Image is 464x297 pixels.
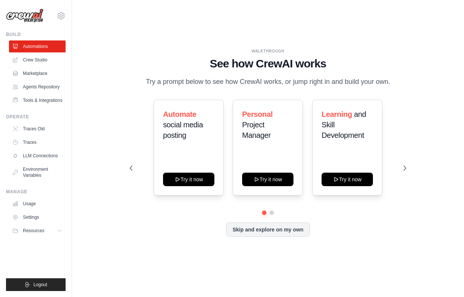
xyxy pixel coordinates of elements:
a: Environment Variables [9,163,66,181]
div: Operate [6,114,66,120]
p: Try a prompt below to see how CrewAI works, or jump right in and build your own. [142,76,394,87]
button: Resources [9,225,66,237]
button: Try it now [242,173,293,186]
span: social media posting [163,121,203,139]
iframe: Chat Widget [427,261,464,297]
img: Logo [6,9,43,23]
button: Try it now [163,173,214,186]
a: Traces [9,136,66,148]
a: Automations [9,40,66,52]
span: Personal [242,110,272,118]
a: Settings [9,211,66,223]
a: Usage [9,198,66,210]
span: and Skill Development [322,110,366,139]
h1: See how CrewAI works [130,57,406,70]
a: Crew Studio [9,54,66,66]
div: WALKTHROUGH [130,48,406,54]
button: Try it now [322,173,373,186]
div: Manage [6,189,66,195]
span: Project Manager [242,121,271,139]
a: Traces Old [9,123,66,135]
span: Resources [23,228,44,234]
a: Tools & Integrations [9,94,66,106]
button: Skip and explore on my own [226,222,310,237]
button: Logout [6,278,66,291]
a: Marketplace [9,67,66,79]
span: Logout [33,282,47,288]
span: Automate [163,110,196,118]
span: Learning [322,110,352,118]
div: Build [6,31,66,37]
a: LLM Connections [9,150,66,162]
a: Agents Repository [9,81,66,93]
